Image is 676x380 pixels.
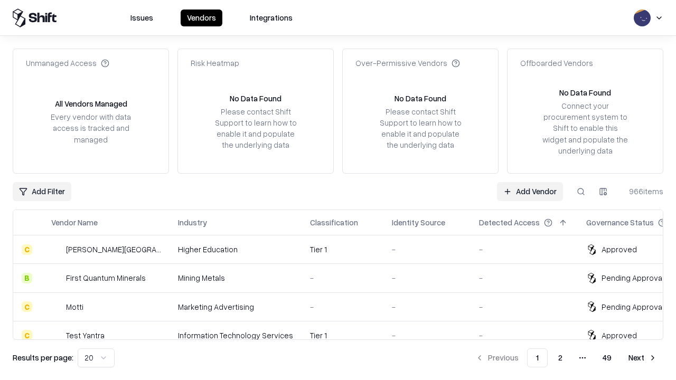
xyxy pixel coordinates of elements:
[243,9,299,26] button: Integrations
[395,93,446,104] div: No Data Found
[497,182,563,201] a: Add Vendor
[602,330,637,341] div: Approved
[469,348,663,367] nav: pagination
[392,301,462,312] div: -
[22,244,32,255] div: C
[22,330,32,340] div: C
[392,330,462,341] div: -
[310,330,375,341] div: Tier 1
[479,217,540,228] div: Detected Access
[602,272,664,283] div: Pending Approval
[191,58,239,69] div: Risk Heatmap
[541,100,629,156] div: Connect your procurement system to Shift to enable this widget and populate the underlying data
[51,273,62,283] img: First Quantum Minerals
[310,244,375,255] div: Tier 1
[66,330,105,341] div: Test Yantra
[178,272,293,283] div: Mining Metals
[310,272,375,283] div: -
[124,9,159,26] button: Issues
[392,244,462,255] div: -
[51,217,98,228] div: Vendor Name
[13,352,73,363] p: Results per page:
[559,87,611,98] div: No Data Found
[594,348,620,367] button: 49
[621,186,663,197] div: 966 items
[479,301,569,312] div: -
[586,217,654,228] div: Governance Status
[55,98,127,109] div: All Vendors Managed
[51,330,62,340] img: Test Yantra
[47,111,135,145] div: Every vendor with data access is tracked and managed
[602,244,637,255] div: Approved
[212,106,299,151] div: Please contact Shift Support to learn how to enable it and populate the underlying data
[622,348,663,367] button: Next
[377,106,464,151] div: Please contact Shift Support to learn how to enable it and populate the underlying data
[178,217,207,228] div: Industry
[550,348,571,367] button: 2
[355,58,460,69] div: Over-Permissive Vendors
[66,301,83,312] div: Motti
[230,93,281,104] div: No Data Found
[181,9,222,26] button: Vendors
[479,330,569,341] div: -
[310,301,375,312] div: -
[520,58,593,69] div: Offboarded Vendors
[13,182,71,201] button: Add Filter
[51,244,62,255] img: Reichman University
[51,301,62,312] img: Motti
[178,244,293,255] div: Higher Education
[310,217,358,228] div: Classification
[26,58,109,69] div: Unmanaged Access
[178,330,293,341] div: Information Technology Services
[392,272,462,283] div: -
[479,272,569,283] div: -
[22,301,32,312] div: C
[479,244,569,255] div: -
[178,301,293,312] div: Marketing Advertising
[392,217,445,228] div: Identity Source
[66,272,146,283] div: First Quantum Minerals
[602,301,664,312] div: Pending Approval
[66,244,161,255] div: [PERSON_NAME][GEOGRAPHIC_DATA]
[22,273,32,283] div: B
[527,348,548,367] button: 1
